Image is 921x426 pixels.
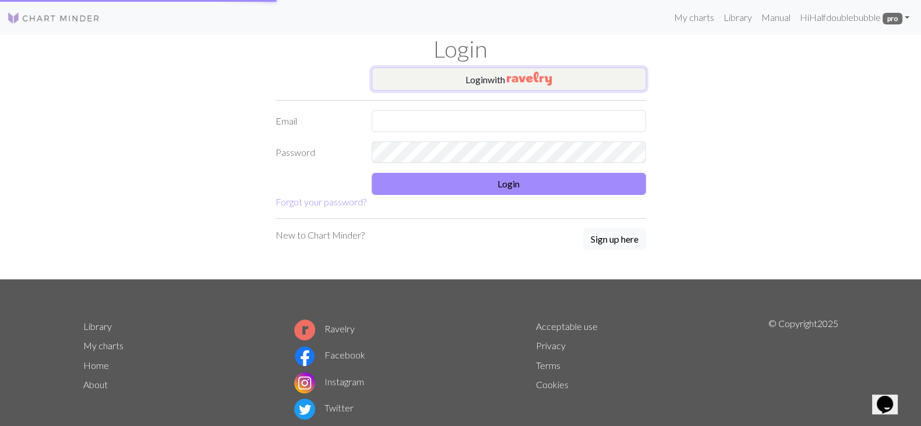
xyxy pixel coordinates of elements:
[294,346,315,367] img: Facebook logo
[294,399,315,420] img: Twitter logo
[269,141,365,164] label: Password
[372,173,646,195] button: Login
[76,35,845,63] h1: Login
[294,376,364,387] a: Instagram
[872,379,909,414] iframe: chat widget
[536,321,598,332] a: Acceptable use
[757,6,795,29] a: Manual
[536,379,569,390] a: Cookies
[583,228,646,250] button: Sign up here
[294,372,315,393] img: Instagram logo
[583,228,646,251] a: Sign up here
[372,68,646,91] button: Loginwith
[294,402,354,413] a: Twitter
[269,110,365,132] label: Email
[883,13,902,24] span: pro
[536,340,566,351] a: Privacy
[294,323,355,334] a: Ravelry
[294,349,365,360] a: Facebook
[294,319,315,340] img: Ravelry logo
[795,6,914,29] a: HiHalfdoublebubble pro
[83,321,112,332] a: Library
[83,379,108,390] a: About
[276,196,366,207] a: Forgot your password?
[536,360,560,371] a: Terms
[669,6,719,29] a: My charts
[768,317,838,423] p: © Copyright 2025
[7,11,100,25] img: Logo
[83,340,123,351] a: My charts
[507,72,552,86] img: Ravelry
[719,6,757,29] a: Library
[83,360,109,371] a: Home
[276,228,365,242] p: New to Chart Minder?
